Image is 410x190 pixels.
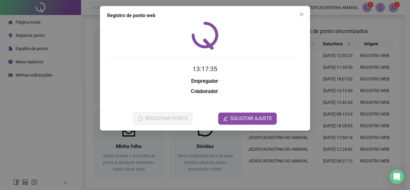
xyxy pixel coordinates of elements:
[133,113,192,125] button: REGISTRAR PONTO
[297,10,306,19] button: Close
[107,12,303,19] div: Registro de ponto web
[390,170,404,184] div: Open Intercom Messenger
[193,65,217,73] time: 13:17:35
[230,115,272,122] span: SOLICITAR AJUSTE
[191,89,218,94] strong: Colaborador
[191,78,218,84] strong: Empregador
[218,113,277,125] button: editSOLICITAR AJUSTE
[299,12,304,17] span: close
[191,22,219,50] img: QRPoint
[107,77,303,85] h3: :
[223,116,228,121] span: edit
[107,88,303,95] h3: :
